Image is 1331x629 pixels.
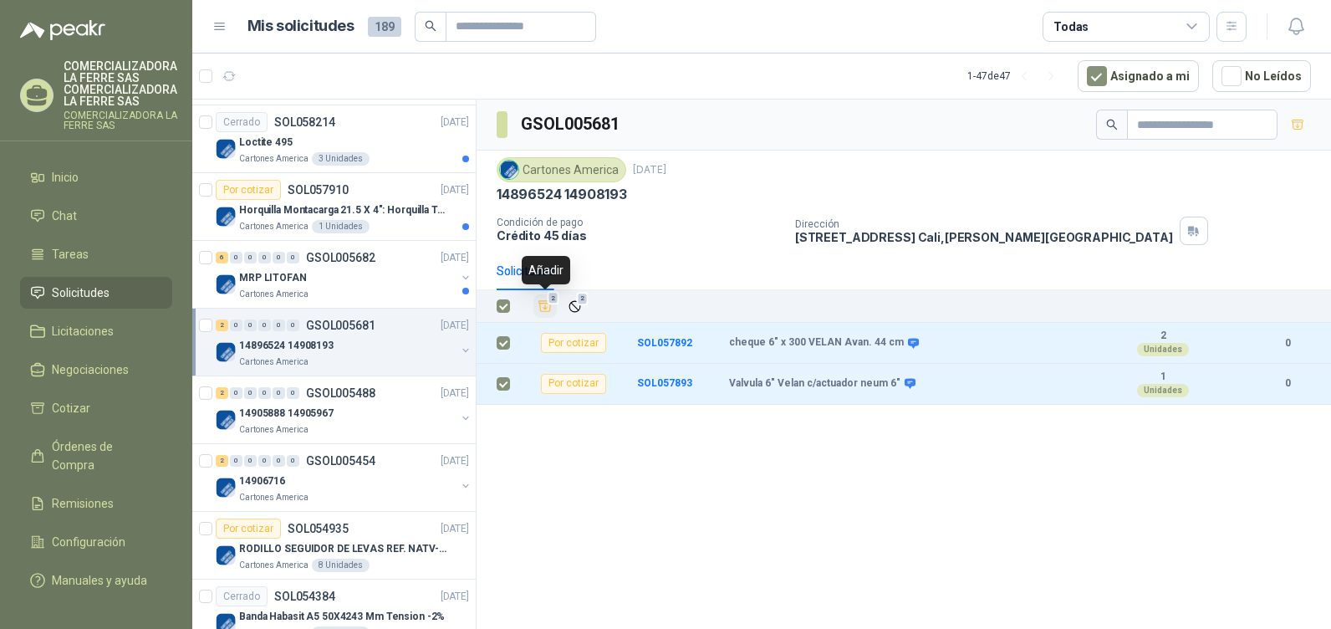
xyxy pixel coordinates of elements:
h3: GSOL005681 [521,111,622,137]
button: No Leídos [1212,60,1311,92]
p: Cartones America [239,288,309,301]
p: GSOL005488 [306,387,375,399]
p: [DATE] [441,318,469,334]
span: Solicitudes [52,284,110,302]
p: MRP LITOFAN [239,270,307,286]
img: Company Logo [216,545,236,565]
p: [DATE] [633,162,666,178]
p: Horquilla Montacarga 21.5 X 4": Horquilla Telescopica Overall size 2108 x 660 x 324mm [239,202,447,218]
p: GSOL005681 [306,320,375,331]
div: 0 [230,320,242,331]
div: 3 Unidades [312,152,370,166]
div: Por cotizar [541,333,606,353]
img: Company Logo [500,161,518,179]
p: COMERCIALIZADORA LA FERRE SAS [64,110,177,130]
div: 0 [258,387,271,399]
p: Cartones America [239,152,309,166]
p: 14896524 14908193 [239,338,334,354]
div: Cerrado [216,586,268,606]
div: 0 [230,387,242,399]
div: 0 [244,387,257,399]
span: 2 [548,292,559,305]
span: search [1106,119,1118,130]
span: Chat [52,207,77,225]
p: GSOL005454 [306,455,375,467]
span: Órdenes de Compra [52,437,156,474]
p: Cartones America [239,355,309,369]
img: Company Logo [216,274,236,294]
a: CerradoSOL058214[DATE] Company LogoLoctite 495Cartones America3 Unidades [192,105,476,173]
p: Cartones America [239,559,309,572]
p: Cartones America [239,423,309,437]
b: 2 [1105,330,1221,343]
a: SOL057893 [637,377,692,389]
b: 0 [1264,335,1311,351]
a: Licitaciones [20,315,172,347]
a: Inicio [20,161,172,193]
p: [DATE] [441,386,469,401]
a: 2 0 0 0 0 0 GSOL005681[DATE] Company Logo14896524 14908193Cartones America [216,315,472,369]
p: [DATE] [441,182,469,198]
p: [DATE] [441,453,469,469]
div: Solicitudes [497,262,554,280]
a: Por cotizarSOL054935[DATE] Company LogoRODILLO SEGUIDOR DE LEVAS REF. NATV-17-PPA [PERSON_NAME]Ca... [192,512,476,580]
div: Cerrado [216,112,268,132]
a: SOL057892 [637,337,692,349]
button: Ignorar [564,295,586,318]
div: 0 [273,320,285,331]
a: 2 0 0 0 0 0 GSOL005488[DATE] Company Logo14905888 14905967Cartones America [216,383,472,437]
p: Cartones America [239,220,309,233]
div: Por cotizar [216,180,281,200]
div: 0 [273,387,285,399]
b: Valvula 6" Velan c/actuador neum 6" [729,377,900,391]
p: [DATE] [441,521,469,537]
p: 14905888 14905967 [239,406,334,422]
span: Remisiones [52,494,114,513]
p: Condición de pago [497,217,782,228]
b: 1 [1105,371,1221,384]
span: 189 [368,17,401,37]
div: 1 Unidades [312,220,370,233]
p: 14906716 [239,473,285,489]
a: Cotizar [20,392,172,424]
p: [STREET_ADDRESS] Cali , [PERSON_NAME][GEOGRAPHIC_DATA] [795,230,1173,244]
div: 0 [287,455,299,467]
div: 2 [216,320,228,331]
h1: Mis solicitudes [247,14,354,38]
p: Crédito 45 días [497,228,782,243]
a: Chat [20,200,172,232]
img: Company Logo [216,207,236,227]
a: Negociaciones [20,354,172,386]
img: Company Logo [216,342,236,362]
p: SOL057910 [288,184,349,196]
p: Banda Habasit A5 50X4243 Mm Tension -2% [239,609,445,625]
b: 0 [1264,376,1311,391]
div: Todas [1053,18,1089,36]
button: Añadir [533,294,557,318]
a: 2 0 0 0 0 0 GSOL005454[DATE] Company Logo14906716Cartones America [216,451,472,504]
span: Inicio [52,168,79,187]
div: 8 Unidades [312,559,370,572]
span: Configuración [52,533,125,551]
p: SOL054935 [288,523,349,534]
p: RODILLO SEGUIDOR DE LEVAS REF. NATV-17-PPA [PERSON_NAME] [239,541,447,557]
img: Logo peakr [20,20,105,40]
div: 2 [216,455,228,467]
div: 0 [287,252,299,263]
div: 0 [258,252,271,263]
div: 0 [244,320,257,331]
a: 6 0 0 0 0 0 GSOL005682[DATE] Company LogoMRP LITOFANCartones America [216,248,472,301]
a: Solicitudes [20,277,172,309]
div: 0 [258,455,271,467]
div: 0 [244,252,257,263]
a: Remisiones [20,488,172,519]
p: GSOL005682 [306,252,375,263]
div: 1 - 47 de 47 [967,63,1064,89]
span: 2 [577,292,589,305]
img: Company Logo [216,139,236,159]
div: Unidades [1137,384,1189,397]
div: Cartones America [497,157,626,182]
span: Tareas [52,245,89,263]
a: Tareas [20,238,172,270]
